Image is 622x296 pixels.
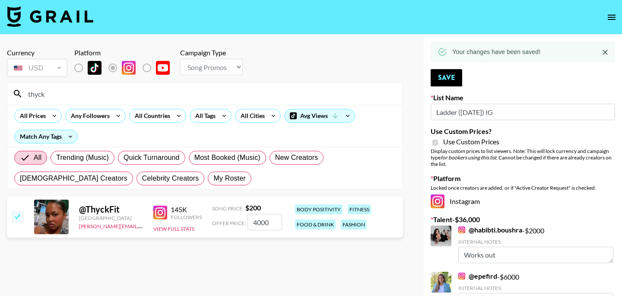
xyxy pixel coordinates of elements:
img: Grail Talent [7,6,93,27]
div: Match Any Tags [15,130,77,143]
span: My Roster [213,173,245,184]
div: @ ThyckFit [79,204,143,215]
button: Save [431,69,462,86]
div: List locked to Instagram. [74,59,177,77]
div: Currency [7,48,67,57]
a: [PERSON_NAME][EMAIL_ADDRESS][DOMAIN_NAME] [79,221,207,229]
span: Song Price: [212,205,244,212]
img: TikTok [88,61,102,75]
div: USD [9,60,66,76]
div: Internal Notes: [458,239,613,245]
em: for bookers using this list [441,154,496,161]
div: food & drink [295,220,336,229]
input: Search by User Name [23,87,397,101]
span: [DEMOGRAPHIC_DATA] Creators [20,173,127,184]
img: Instagram [153,206,167,220]
span: Most Booked (Music) [194,153,260,163]
div: All Cities [235,109,267,122]
button: open drawer [603,9,620,26]
button: View Full Stats [153,226,194,232]
a: @epefird [458,272,497,280]
img: Instagram [431,194,444,208]
div: Locked once creators are added, or if "Active Creator Request" is checked. [431,185,615,191]
label: Use Custom Prices? [431,127,615,136]
img: Instagram [458,226,465,233]
span: Use Custom Prices [443,137,499,146]
div: Your changes have been saved! [452,44,540,60]
div: Campaign Type [180,48,243,57]
label: Talent - $ 36,000 [431,215,615,224]
div: All Prices [15,109,48,122]
div: All Countries [130,109,172,122]
textarea: Works out [458,247,613,263]
input: 200 [248,214,282,230]
div: Currency is locked to USD [7,57,67,79]
label: List Name [431,93,615,102]
div: Avg Views [285,109,355,122]
div: Instagram [431,194,615,208]
div: Platform [74,48,177,57]
img: Instagram [458,273,465,280]
span: Trending (Music) [56,153,109,163]
span: New Creators [275,153,318,163]
div: body positivity [295,204,343,214]
div: fitness [348,204,371,214]
strong: $ 200 [245,204,261,212]
div: All Tags [190,109,217,122]
div: 145K [171,205,202,214]
div: [GEOGRAPHIC_DATA] [79,215,143,221]
button: Close [599,46,612,59]
div: Followers [171,214,202,220]
div: - $ 2000 [458,226,613,263]
div: Any Followers [66,109,111,122]
img: YouTube [156,61,170,75]
span: All [34,153,41,163]
div: Display custom prices to list viewers. Note: This will lock currency and campaign type . Cannot b... [431,148,615,167]
label: Platform [431,174,615,183]
span: Quick Turnaround [124,153,180,163]
span: Celebrity Creators [142,173,199,184]
div: Internal Notes: [458,285,613,291]
span: Offer Price: [212,220,246,226]
div: fashion [341,220,367,229]
img: Instagram [122,61,136,75]
a: @habibti.boushra [458,226,522,234]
